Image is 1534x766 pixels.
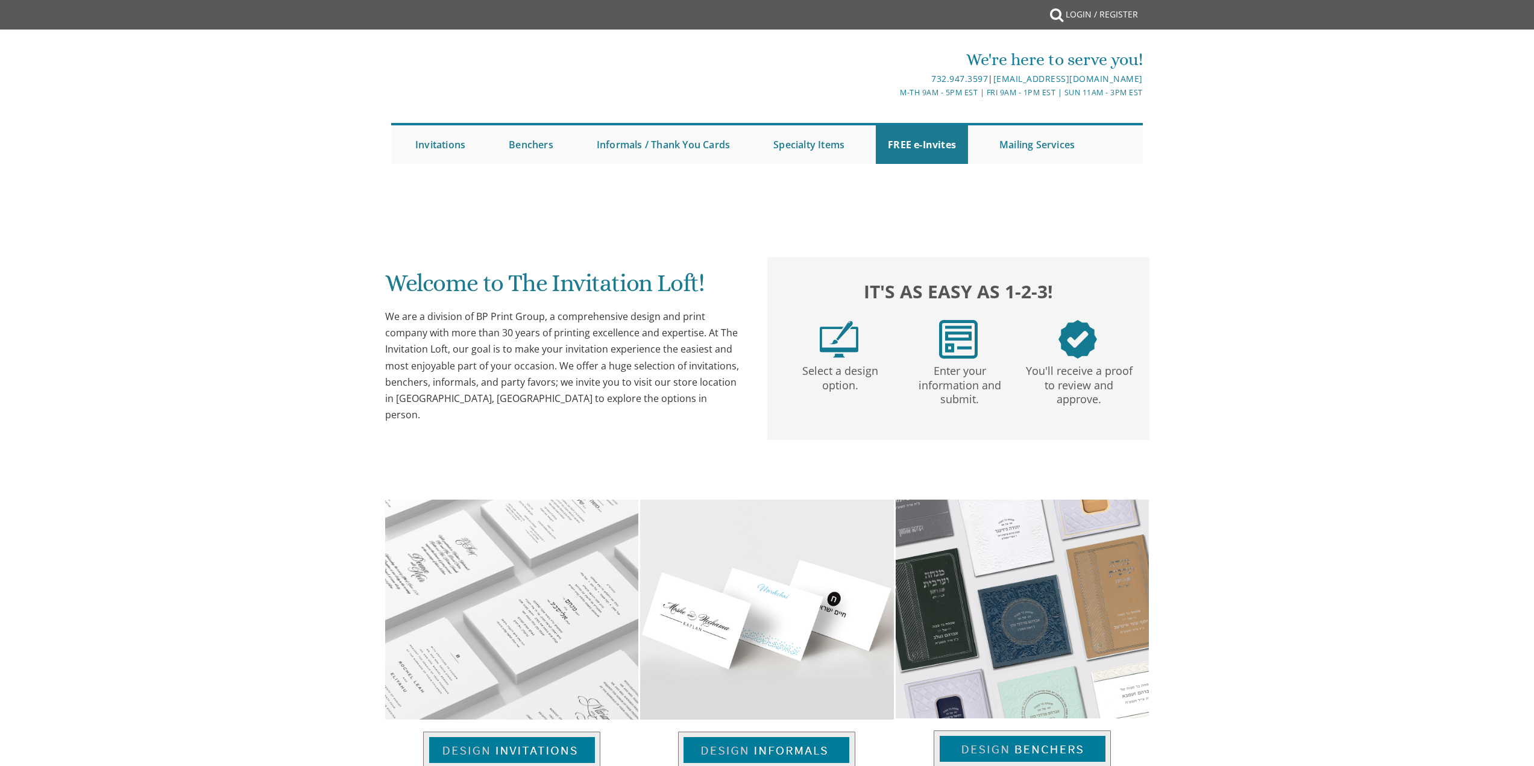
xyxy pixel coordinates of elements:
div: We're here to serve you! [643,48,1143,72]
img: step2.png [939,320,978,359]
div: M-Th 9am - 5pm EST | Fri 9am - 1pm EST | Sun 11am - 3pm EST [643,86,1143,99]
img: step1.png [820,320,858,359]
a: FREE e-Invites [876,125,968,164]
a: Invitations [403,125,477,164]
img: step3.png [1058,320,1097,359]
p: Enter your information and submit. [902,359,1017,407]
a: [EMAIL_ADDRESS][DOMAIN_NAME] [993,73,1143,84]
a: Benchers [497,125,565,164]
a: Mailing Services [987,125,1087,164]
a: Informals / Thank You Cards [585,125,742,164]
a: 732.947.3597 [931,73,988,84]
div: We are a division of BP Print Group, a comprehensive design and print company with more than 30 y... [385,309,743,423]
h1: Welcome to The Invitation Loft! [385,270,743,306]
a: Specialty Items [761,125,857,164]
div: | [643,72,1143,86]
p: You'll receive a proof to review and approve. [1022,359,1136,407]
h2: It's as easy as 1-2-3! [779,278,1137,305]
p: Select a design option. [783,359,897,393]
